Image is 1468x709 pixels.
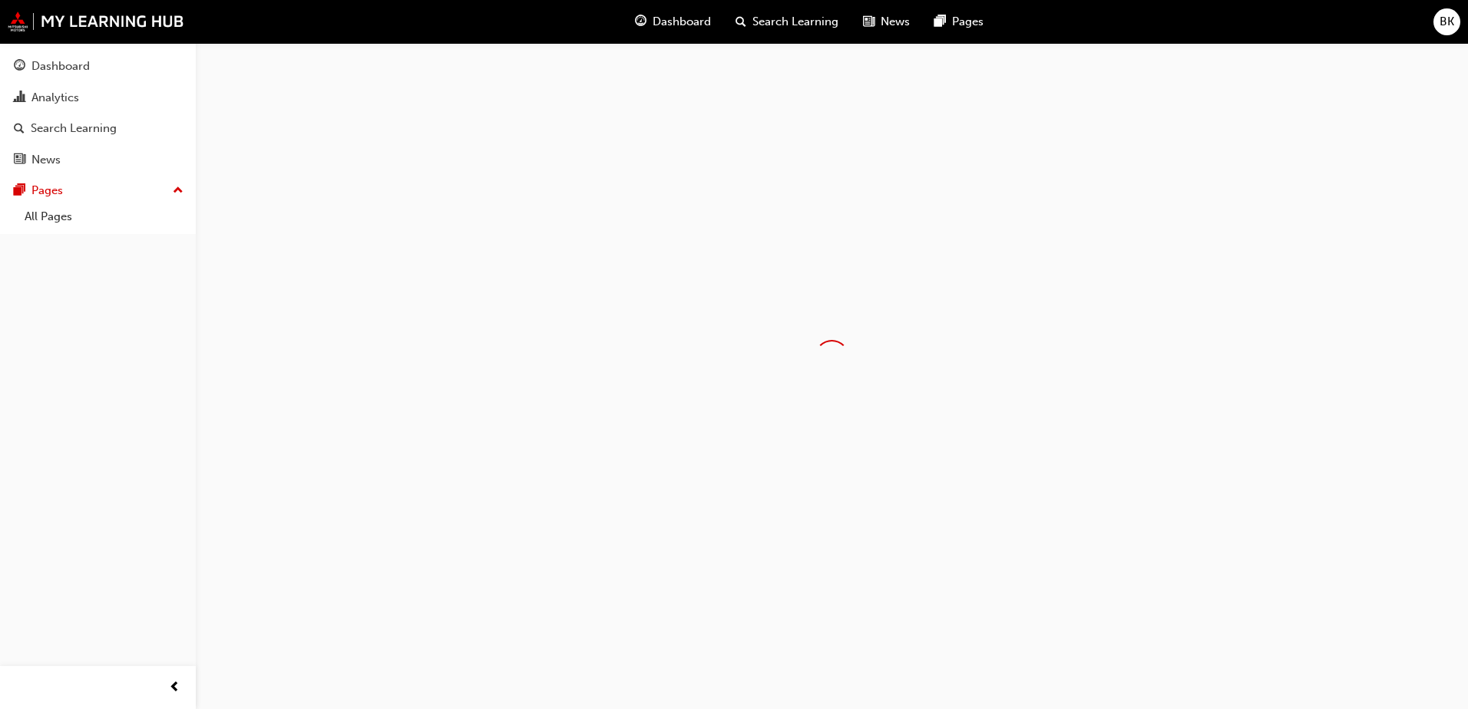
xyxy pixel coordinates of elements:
a: News [6,146,190,174]
span: pages-icon [14,184,25,198]
a: guage-iconDashboard [623,6,723,38]
div: Dashboard [31,58,90,75]
button: Pages [6,176,190,205]
span: pages-icon [934,12,946,31]
span: news-icon [863,12,875,31]
span: news-icon [14,153,25,167]
span: up-icon [173,181,183,201]
img: mmal [8,12,184,31]
div: Search Learning [31,120,117,137]
span: BK [1440,13,1454,31]
span: Pages [952,13,984,31]
a: news-iconNews [851,6,922,38]
div: News [31,151,61,169]
span: Dashboard [653,13,711,31]
span: chart-icon [14,91,25,105]
a: Dashboard [6,52,190,81]
a: Search Learning [6,114,190,143]
span: search-icon [736,12,746,31]
a: pages-iconPages [922,6,996,38]
a: Analytics [6,84,190,112]
div: Pages [31,182,63,200]
button: DashboardAnalyticsSearch LearningNews [6,49,190,176]
button: BK [1433,8,1460,35]
span: News [881,13,910,31]
a: All Pages [18,205,190,229]
span: prev-icon [169,678,180,697]
span: Search Learning [752,13,838,31]
div: Analytics [31,89,79,107]
span: guage-icon [635,12,646,31]
span: guage-icon [14,60,25,74]
a: search-iconSearch Learning [723,6,851,38]
span: search-icon [14,122,25,136]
